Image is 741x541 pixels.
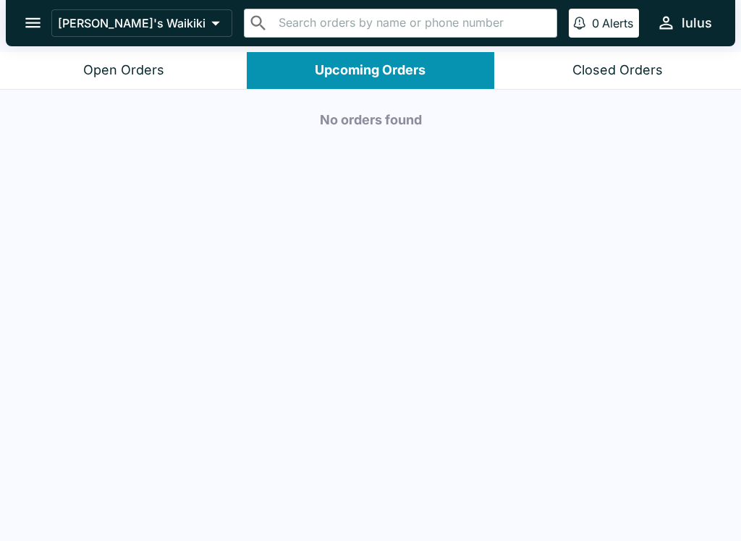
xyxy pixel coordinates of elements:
[602,16,633,30] p: Alerts
[83,62,164,79] div: Open Orders
[274,13,551,33] input: Search orders by name or phone number
[592,16,599,30] p: 0
[58,16,206,30] p: [PERSON_NAME]'s Waikiki
[682,14,712,32] div: lulus
[51,9,232,37] button: [PERSON_NAME]'s Waikiki
[651,7,718,38] button: lulus
[572,62,663,79] div: Closed Orders
[315,62,425,79] div: Upcoming Orders
[14,4,51,41] button: open drawer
